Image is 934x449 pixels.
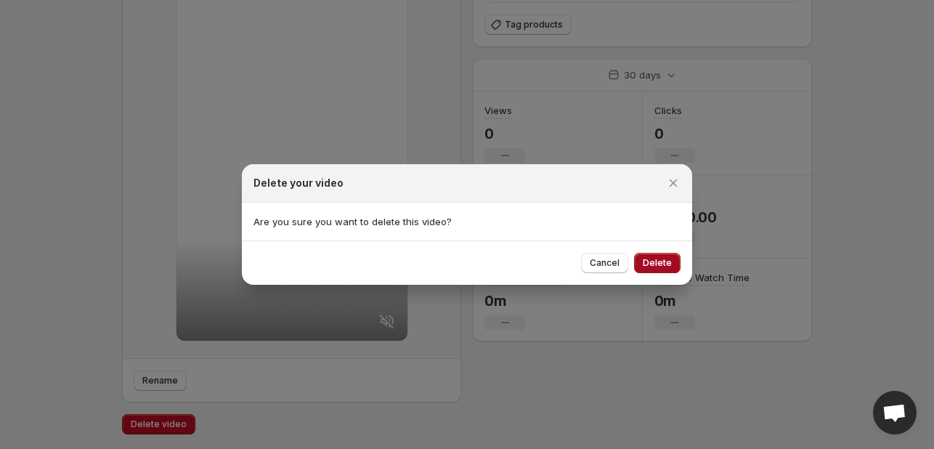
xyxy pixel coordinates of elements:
[581,253,628,273] button: Cancel
[242,203,692,240] section: Are you sure you want to delete this video?
[253,176,344,190] h2: Delete your video
[663,173,683,193] button: Close
[643,257,672,269] span: Delete
[634,253,681,273] button: Delete
[873,391,917,434] a: Open chat
[590,257,620,269] span: Cancel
